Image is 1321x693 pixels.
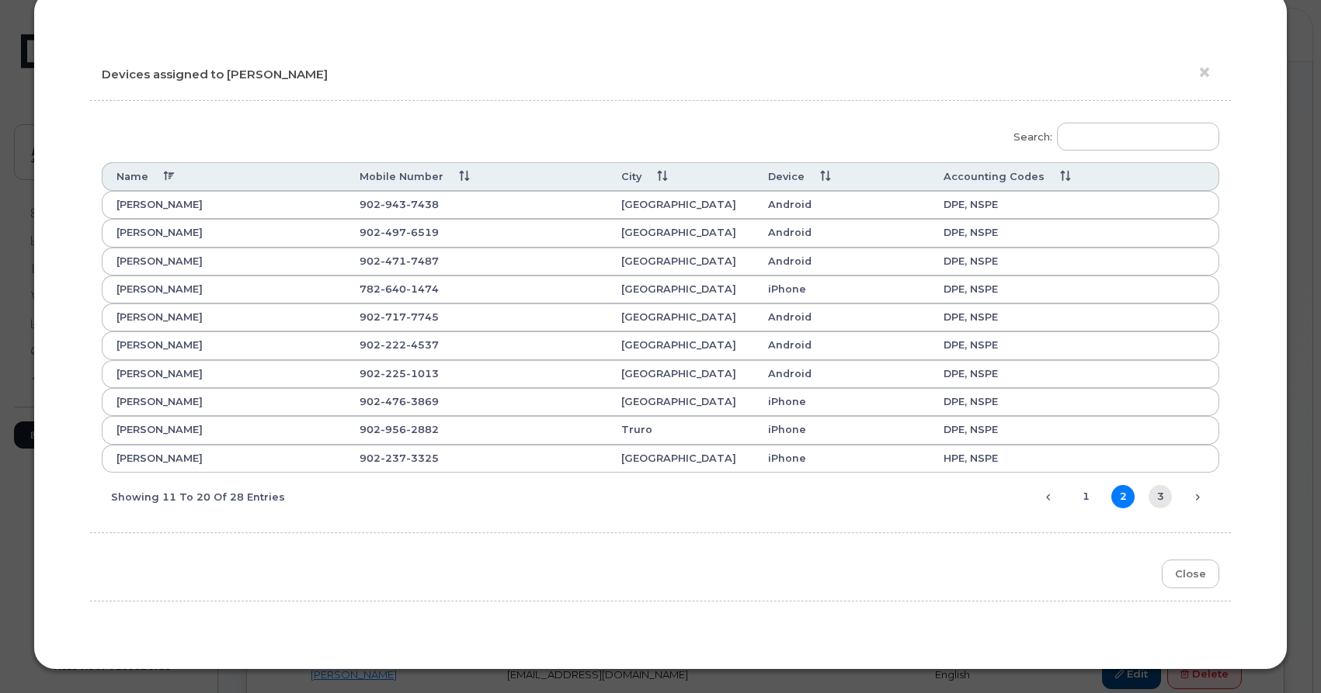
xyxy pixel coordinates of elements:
[607,416,754,444] th: Truro
[360,339,439,351] span: 902
[607,162,754,191] th: City : activate to sort column ascending
[360,199,439,210] span: 902
[102,416,346,444] th: [PERSON_NAME]
[360,311,439,323] span: 902
[360,424,439,435] span: 902
[406,199,439,210] span: 7438
[1253,625,1309,681] iframe: Messenger Launcher
[607,191,754,219] th: [GEOGRAPHIC_DATA]
[930,162,1220,191] th: Accounting Codes : activate to sort column ascending
[1111,485,1135,508] a: 2
[102,483,286,509] div: Showing 11 to 20 of 28 entries
[102,219,346,247] th: [PERSON_NAME]
[381,227,406,238] span: 497
[406,255,439,267] span: 7487
[754,416,930,444] th: iPhone
[930,219,1220,247] th: DPE, NSPE
[607,248,754,275] th: [GEOGRAPHIC_DATA]
[406,396,439,407] span: 3869
[381,396,406,407] span: 476
[102,248,346,275] th: [PERSON_NAME]
[607,360,754,388] th: [GEOGRAPHIC_DATA]
[360,227,439,238] span: 902
[360,452,439,464] span: 902
[381,283,406,295] span: 640
[754,388,930,416] th: iPhone
[406,283,439,295] span: 1474
[930,303,1220,331] th: DPE, NSPE
[102,388,346,416] th: [PERSON_NAME]
[754,303,930,331] th: Android
[102,68,1220,81] h4: Devices assigned to [PERSON_NAME]
[1162,560,1219,588] button: Close
[754,445,930,473] th: iPhone
[607,303,754,331] th: [GEOGRAPHIC_DATA]
[406,452,439,464] span: 3325
[930,248,1220,275] th: DPE, NSPE
[754,360,930,388] th: Android
[381,199,406,210] span: 943
[754,275,930,303] th: iPhone
[102,191,346,219] th: [PERSON_NAME]
[754,219,930,247] th: Android
[930,331,1220,359] th: DPE, NSPE
[754,162,930,191] th: Device : activate to sort column ascending
[381,452,406,464] span: 237
[930,445,1220,473] th: HPE, NSPE
[930,191,1220,219] th: DPE, NSPE
[102,162,346,191] th: Name : activate to sort column descending
[381,424,406,435] span: 956
[102,445,346,473] th: [PERSON_NAME]
[360,255,439,267] span: 902
[754,248,930,275] th: Android
[346,162,607,191] th: Mobile Number : activate to sort column ascending
[1198,61,1219,85] button: ×
[607,275,754,303] th: [GEOGRAPHIC_DATA]
[381,339,406,351] span: 222
[381,255,406,267] span: 471
[102,275,346,303] th: [PERSON_NAME]
[1186,486,1209,509] a: Next
[406,339,439,351] span: 4537
[754,331,930,359] th: Android
[1003,113,1219,156] label: Search:
[607,388,754,416] th: [GEOGRAPHIC_DATA]
[1149,485,1172,508] a: 3
[360,283,439,295] span: 782
[406,311,439,323] span: 7745
[607,445,754,473] th: [GEOGRAPHIC_DATA]
[381,311,406,323] span: 717
[930,416,1220,444] th: DPE, NSPE
[607,219,754,247] th: [GEOGRAPHIC_DATA]
[607,331,754,359] th: [GEOGRAPHIC_DATA]
[102,303,346,331] th: [PERSON_NAME]
[406,424,439,435] span: 2882
[102,331,346,359] th: [PERSON_NAME]
[381,368,406,379] span: 225
[930,275,1220,303] th: DPE, NSPE
[360,368,439,379] span: 902
[360,396,439,407] span: 902
[1074,485,1097,508] a: 1
[102,360,346,388] th: [PERSON_NAME]
[406,227,439,238] span: 6519
[930,388,1220,416] th: DPE, NSPE
[754,191,930,219] th: Android
[406,368,439,379] span: 1013
[930,360,1220,388] th: DPE, NSPE
[1037,486,1060,509] a: Previous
